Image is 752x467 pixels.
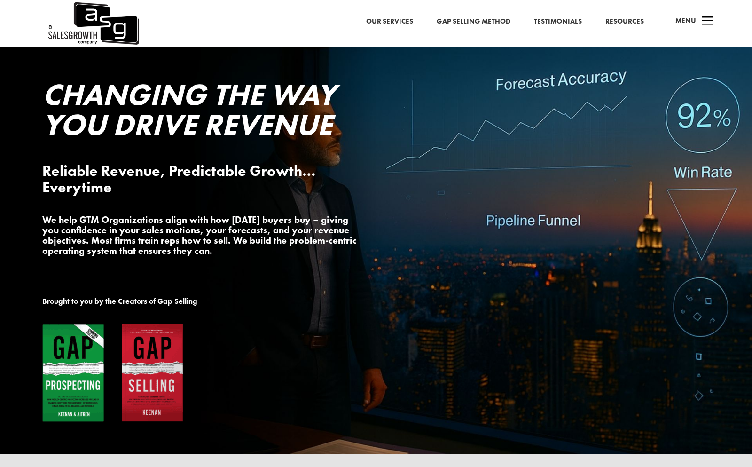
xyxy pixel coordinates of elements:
[42,79,358,144] h2: Changing the Way You Drive Revenue
[534,16,582,28] a: Testimonials
[675,16,696,25] span: Menu
[42,163,358,196] p: Reliable Revenue, Predictable Growth…Everytime
[42,324,183,422] img: Copy of Untitled Design (1)
[437,16,510,28] a: Gap Selling Method
[366,16,413,28] a: Our Services
[42,297,358,306] p: Brought to you by the Creators of Gap Selling
[42,214,358,256] p: We help GTM Organizations align with how [DATE] buyers buy – giving you confidence in your sales ...
[698,12,717,31] span: a
[605,16,644,28] a: Resources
